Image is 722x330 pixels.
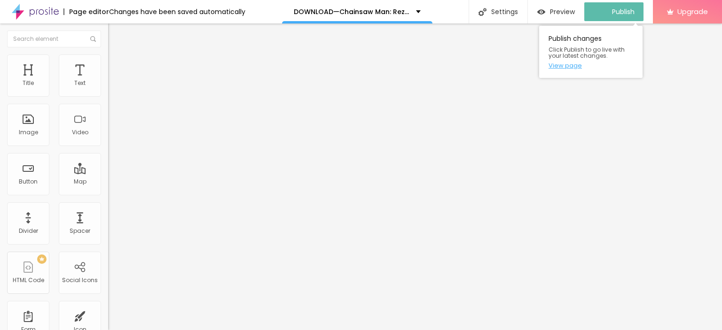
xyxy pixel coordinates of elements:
[550,8,575,15] span: Preview
[549,62,633,69] a: View page
[584,2,644,21] button: Publish
[108,23,722,330] iframe: Editor
[612,8,635,15] span: Publish
[72,129,88,136] div: Video
[528,2,584,21] button: Preview
[539,26,643,78] div: Publish changes
[23,80,34,86] div: Title
[74,178,86,185] div: Map
[19,129,38,136] div: Image
[74,80,86,86] div: Text
[13,277,44,284] div: HTML Code
[677,8,708,15] span: Upgrade
[109,8,245,15] div: Changes have been saved automatically
[19,228,38,234] div: Divider
[19,178,38,185] div: Button
[479,8,487,16] img: Icone
[70,228,90,234] div: Spacer
[62,277,98,284] div: Social Icons
[537,8,545,16] img: view-1.svg
[90,36,96,42] img: Icone
[63,8,109,15] div: Page editor
[549,46,633,59] span: Click Publish to go live with your latest changes.
[7,31,101,47] input: Search element
[294,8,409,15] p: DOWNLOAD—Chainsaw Man: Reze Arc- 2025 FullMovie Free Tamil+Hindi+Telugu Bollyflix in Filmyzilla V...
